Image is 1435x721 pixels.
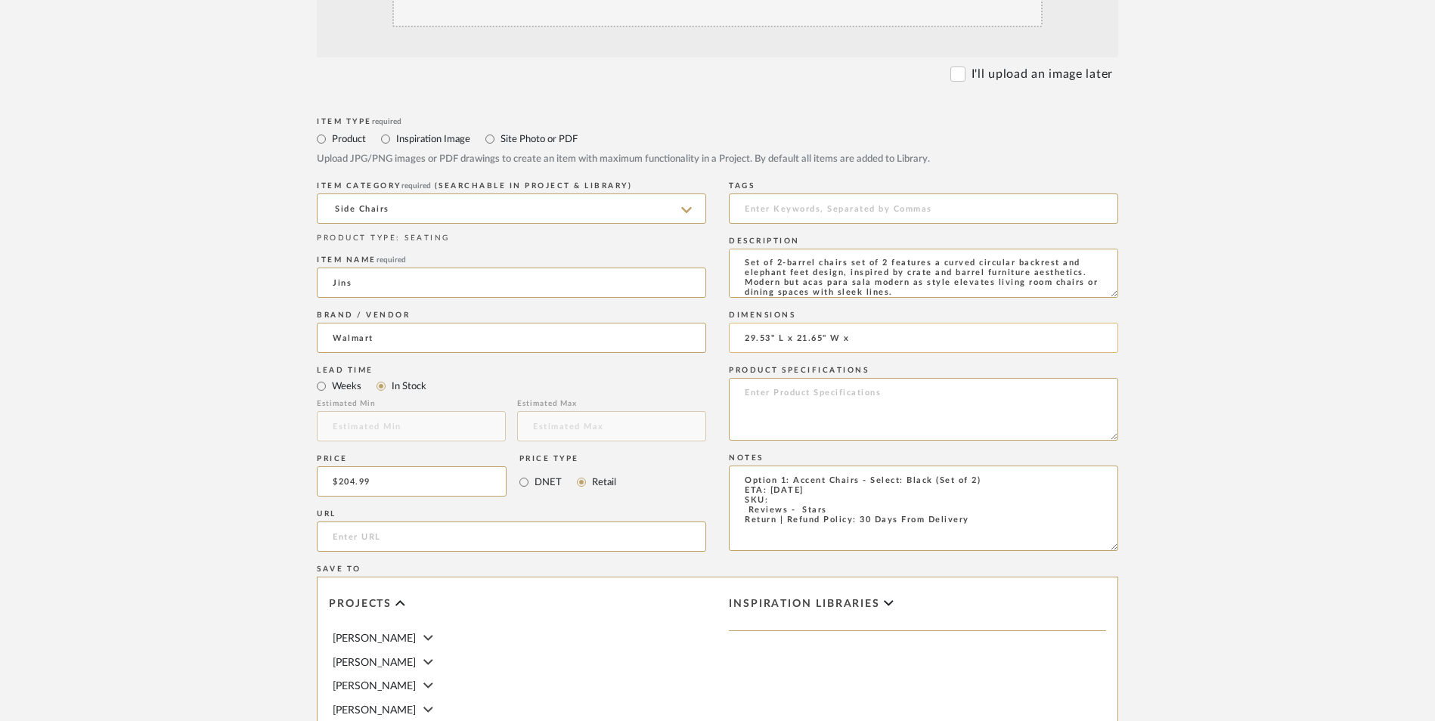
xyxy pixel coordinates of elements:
[317,376,706,395] mat-radio-group: Select item type
[499,131,578,147] label: Site Photo or PDF
[317,454,507,463] div: Price
[317,193,706,224] input: Type a category to search and select
[972,65,1113,83] label: I'll upload an image later
[329,598,392,611] span: Projects
[333,705,416,716] span: [PERSON_NAME]
[317,411,506,441] input: Estimated Min
[317,255,706,265] div: Item name
[377,256,406,264] span: required
[317,565,1118,574] div: Save To
[317,268,706,298] input: Enter Name
[317,117,1118,126] div: Item Type
[519,466,616,497] mat-radio-group: Select price type
[396,234,450,242] span: : SEATING
[401,182,431,190] span: required
[317,152,1118,167] div: Upload JPG/PNG images or PDF drawings to create an item with maximum functionality in a Project. ...
[729,181,1118,190] div: Tags
[517,411,706,441] input: Estimated Max
[333,633,416,644] span: [PERSON_NAME]
[519,454,616,463] div: Price Type
[729,323,1118,353] input: Enter Dimensions
[729,311,1118,320] div: Dimensions
[317,366,706,375] div: Lead Time
[533,474,562,490] label: DNET
[317,509,706,518] div: URL
[333,681,416,692] span: [PERSON_NAME]
[317,399,506,408] div: Estimated Min
[317,311,706,320] div: Brand / Vendor
[435,182,633,190] span: (Searchable in Project & Library)
[317,521,706,552] input: Enter URL
[590,474,616,490] label: Retail
[390,378,426,395] label: In Stock
[729,366,1118,375] div: Product Specifications
[333,658,416,668] span: [PERSON_NAME]
[317,233,706,244] div: PRODUCT TYPE
[729,237,1118,246] div: Description
[317,466,507,497] input: Enter DNET Price
[372,118,401,125] span: required
[729,453,1118,463] div: Notes
[317,323,706,353] input: Unknown
[395,131,470,147] label: Inspiration Image
[729,598,880,611] span: Inspiration libraries
[330,378,361,395] label: Weeks
[517,399,706,408] div: Estimated Max
[317,129,1118,148] mat-radio-group: Select item type
[317,181,706,190] div: ITEM CATEGORY
[330,131,366,147] label: Product
[729,193,1118,224] input: Enter Keywords, Separated by Commas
